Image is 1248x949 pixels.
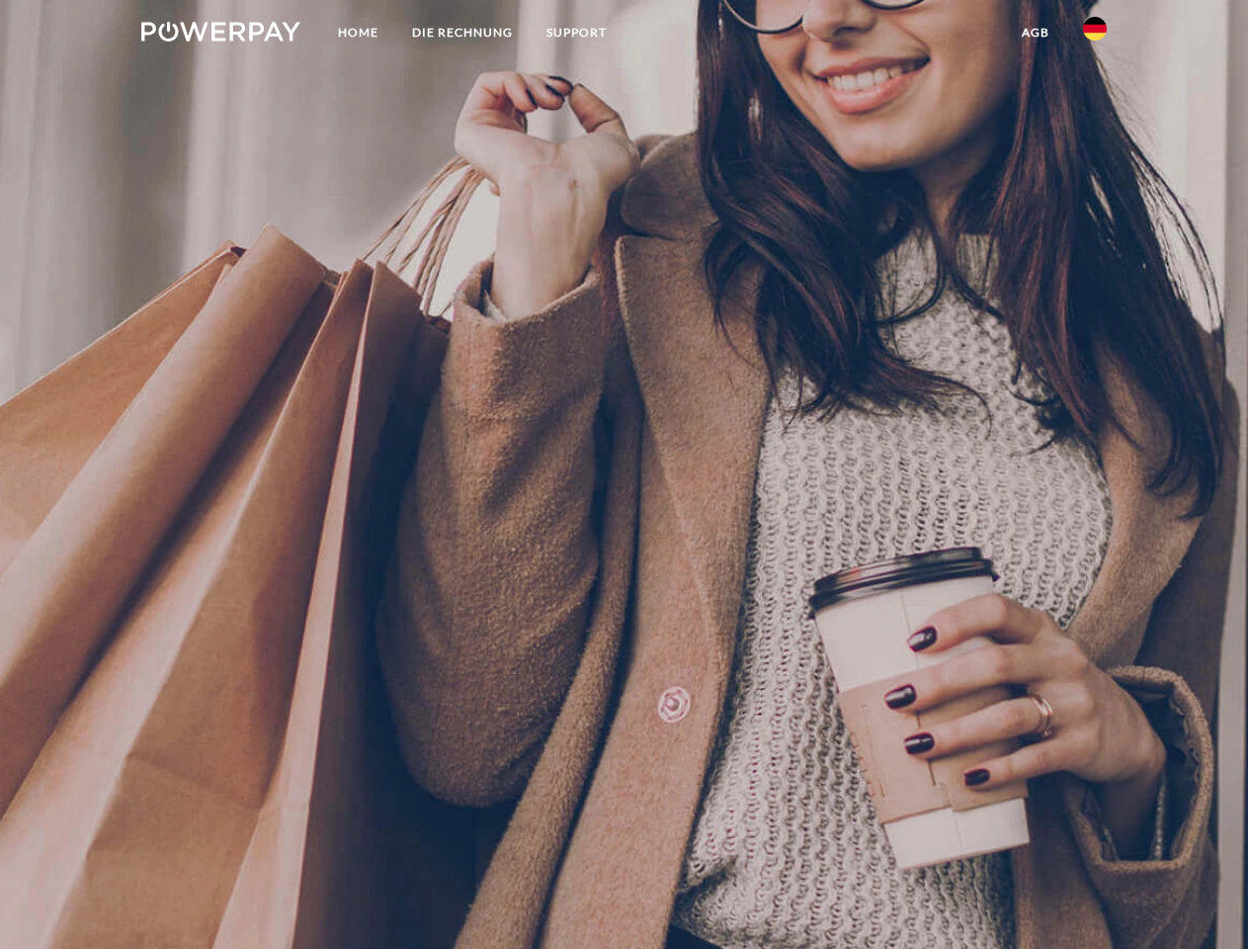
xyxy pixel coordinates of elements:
[141,22,300,42] img: logo-powerpay-white.svg
[321,15,395,50] a: Home
[1083,17,1107,41] img: de
[530,15,624,50] a: SUPPORT
[395,15,530,50] a: DIE RECHNUNG
[1005,15,1066,50] a: agb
